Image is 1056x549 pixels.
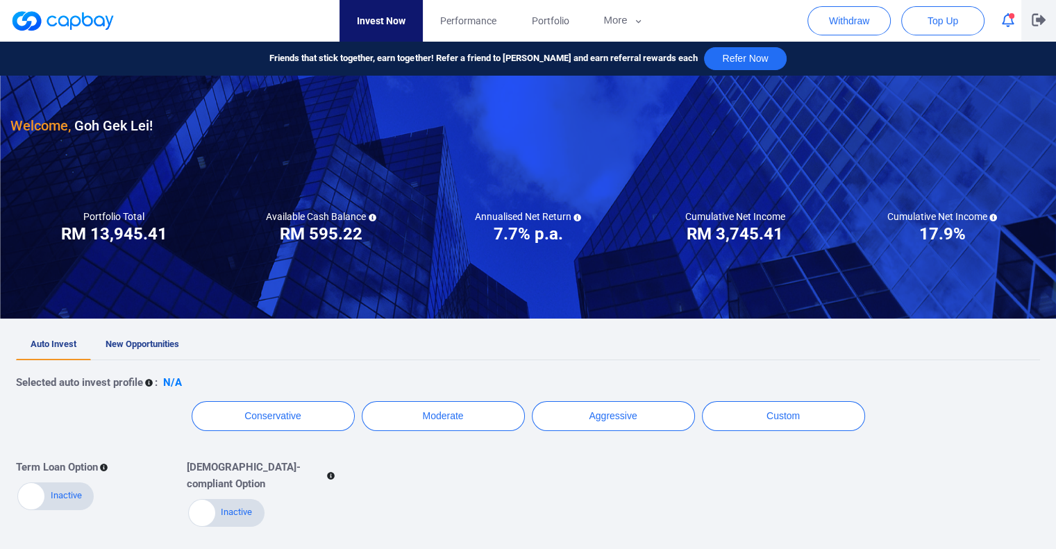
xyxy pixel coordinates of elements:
button: Refer Now [704,47,786,70]
p: : [155,374,158,391]
h5: Annualised Net Return [474,210,581,223]
span: Friends that stick together, earn together! Refer a friend to [PERSON_NAME] and earn referral rew... [269,51,697,66]
button: Conservative [192,401,355,431]
button: Top Up [901,6,984,35]
h3: Goh Gek Lei ! [10,115,153,137]
p: [DEMOGRAPHIC_DATA]-compliant Option [187,459,325,492]
button: Aggressive [532,401,695,431]
h5: Portfolio Total [83,210,144,223]
p: N/A [163,374,182,391]
h3: 7.7% p.a. [493,223,562,245]
h3: RM 3,745.41 [687,223,783,245]
span: Welcome, [10,117,71,134]
h5: Cumulative Net Income [887,210,997,223]
p: Term Loan Option [16,459,98,475]
span: Portfolio [531,13,569,28]
button: Withdraw [807,6,891,35]
h3: RM 13,945.41 [61,223,167,245]
h5: Cumulative Net Income [685,210,785,223]
button: Moderate [362,401,525,431]
span: New Opportunities [106,339,179,349]
h5: Available Cash Balance [266,210,376,223]
span: Top Up [928,14,958,28]
span: Performance [440,13,496,28]
h3: RM 595.22 [280,223,362,245]
button: Custom [702,401,865,431]
h3: 17.9% [919,223,965,245]
span: Auto Invest [31,339,76,349]
p: Selected auto invest profile [16,374,143,391]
